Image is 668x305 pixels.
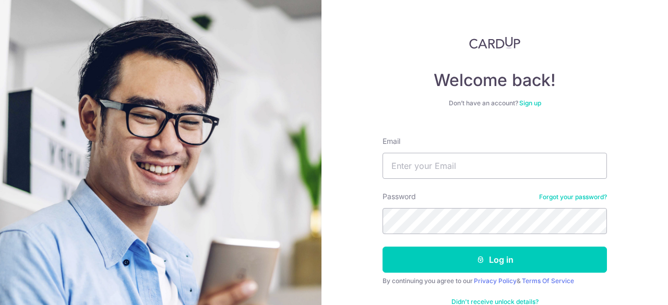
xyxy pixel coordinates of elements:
[383,136,400,147] label: Email
[469,36,520,49] img: CardUp Logo
[383,99,607,107] div: Don’t have an account?
[539,193,607,201] a: Forgot your password?
[383,247,607,273] button: Log in
[474,277,517,285] a: Privacy Policy
[383,153,607,179] input: Enter your Email
[383,70,607,91] h4: Welcome back!
[383,191,416,202] label: Password
[522,277,574,285] a: Terms Of Service
[519,99,541,107] a: Sign up
[383,277,607,285] div: By continuing you agree to our &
